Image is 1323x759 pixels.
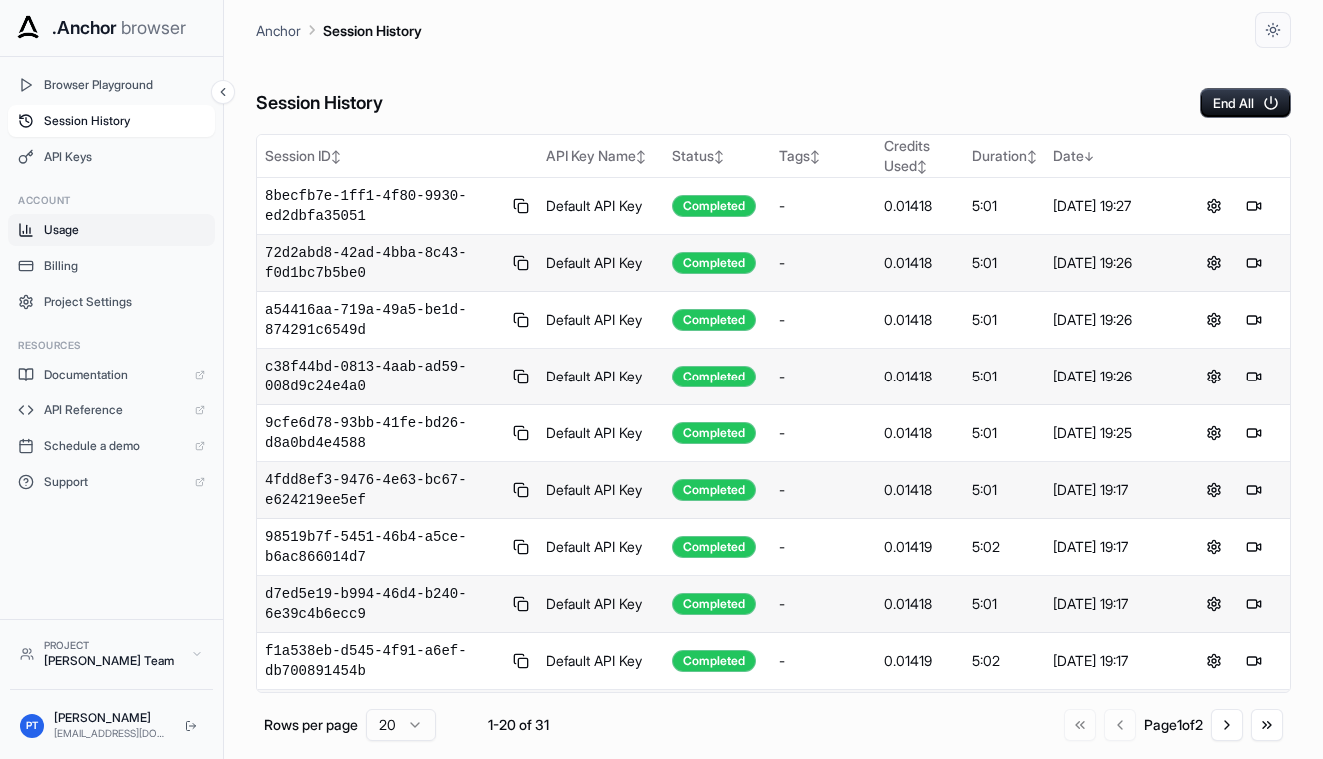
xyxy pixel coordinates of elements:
[44,438,185,454] span: Schedule a demo
[1200,88,1291,118] button: End All
[538,462,664,519] td: Default API Key
[538,405,664,462] td: Default API Key
[54,710,169,726] div: [PERSON_NAME]
[44,113,205,129] span: Session History
[52,14,117,42] span: .Anchor
[972,423,1037,443] div: 5:01
[972,310,1037,330] div: 5:01
[44,222,205,238] span: Usage
[538,235,664,292] td: Default API Key
[12,12,44,44] img: Anchor Icon
[779,310,868,330] div: -
[8,105,215,137] button: Session History
[884,594,956,614] div: 0.01418
[884,136,956,176] div: Credits Used
[714,149,724,164] span: ↕
[8,286,215,318] button: Project Settings
[265,641,503,681] span: f1a538eb-d545-4f91-a6ef-db700891454b
[779,367,868,386] div: -
[1053,196,1169,216] div: [DATE] 19:27
[1053,367,1169,386] div: [DATE] 19:26
[8,250,215,282] button: Billing
[18,193,205,208] h3: Account
[44,258,205,274] span: Billing
[538,178,664,235] td: Default API Key
[779,537,868,557] div: -
[54,726,169,741] div: [EMAIL_ADDRESS][DOMAIN_NAME]
[1084,149,1094,164] span: ↓
[265,357,503,396] span: c38f44bd-0813-4aab-ad59-008d9c24e4a0
[672,422,756,444] div: Completed
[265,243,503,283] span: 72d2abd8-42ad-4bba-8c43-f0d1bc7b5be0
[256,89,383,118] h6: Session History
[672,650,756,672] div: Completed
[972,537,1037,557] div: 5:02
[211,80,235,104] button: Collapse sidebar
[18,338,205,353] h3: Resources
[884,367,956,386] div: 0.01418
[538,349,664,405] td: Default API Key
[1144,715,1203,735] div: Page 1 of 2
[779,196,868,216] div: -
[44,367,185,382] span: Documentation
[121,14,186,42] span: browser
[636,149,646,164] span: ↕
[672,536,756,558] div: Completed
[884,310,956,330] div: 0.01418
[1053,480,1169,500] div: [DATE] 19:17
[972,146,1037,166] div: Duration
[538,576,664,633] td: Default API Key
[265,527,503,567] span: 98519b7f-5451-46b4-a5ce-b6ac866014d7
[8,141,215,173] button: API Keys
[972,253,1037,273] div: 5:01
[1053,253,1169,273] div: [DATE] 19:26
[265,584,503,624] span: d7ed5e19-b994-46d4-b240-6e39c4b6ecc9
[538,519,664,576] td: Default API Key
[44,474,185,490] span: Support
[265,300,503,340] span: a54416aa-719a-49a5-be1d-874291c6549d
[1053,423,1169,443] div: [DATE] 19:25
[8,466,215,498] a: Support
[779,253,868,273] div: -
[264,715,358,735] p: Rows per page
[8,359,215,390] a: Documentation
[672,309,756,331] div: Completed
[1053,537,1169,557] div: [DATE] 19:17
[672,252,756,274] div: Completed
[44,638,181,653] div: Project
[884,423,956,443] div: 0.01418
[265,413,503,453] span: 9cfe6d78-93bb-41fe-bd26-d8a0bd4e4588
[1053,146,1169,166] div: Date
[884,253,956,273] div: 0.01418
[179,714,203,738] button: Logout
[1027,149,1037,164] span: ↕
[972,594,1037,614] div: 5:01
[884,651,956,671] div: 0.01419
[779,423,868,443] div: -
[546,146,657,166] div: API Key Name
[917,159,927,174] span: ↕
[10,630,213,677] button: Project[PERSON_NAME] Team
[884,480,956,500] div: 0.01418
[1053,594,1169,614] div: [DATE] 19:17
[972,367,1037,386] div: 5:01
[779,480,868,500] div: -
[265,186,503,226] span: 8becfb7e-1ff1-4f80-9930-ed2dbfa35051
[538,292,664,349] td: Default API Key
[779,146,868,166] div: Tags
[44,402,185,418] span: API Reference
[538,633,664,690] td: Default API Key
[8,214,215,246] button: Usage
[26,718,38,733] span: PT
[468,715,568,735] div: 1-20 of 31
[972,480,1037,500] div: 5:01
[884,537,956,557] div: 0.01419
[672,479,756,501] div: Completed
[972,196,1037,216] div: 5:01
[672,195,756,217] div: Completed
[972,651,1037,671] div: 5:02
[256,20,301,41] p: Anchor
[323,20,422,41] p: Session History
[672,146,763,166] div: Status
[779,651,868,671] div: -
